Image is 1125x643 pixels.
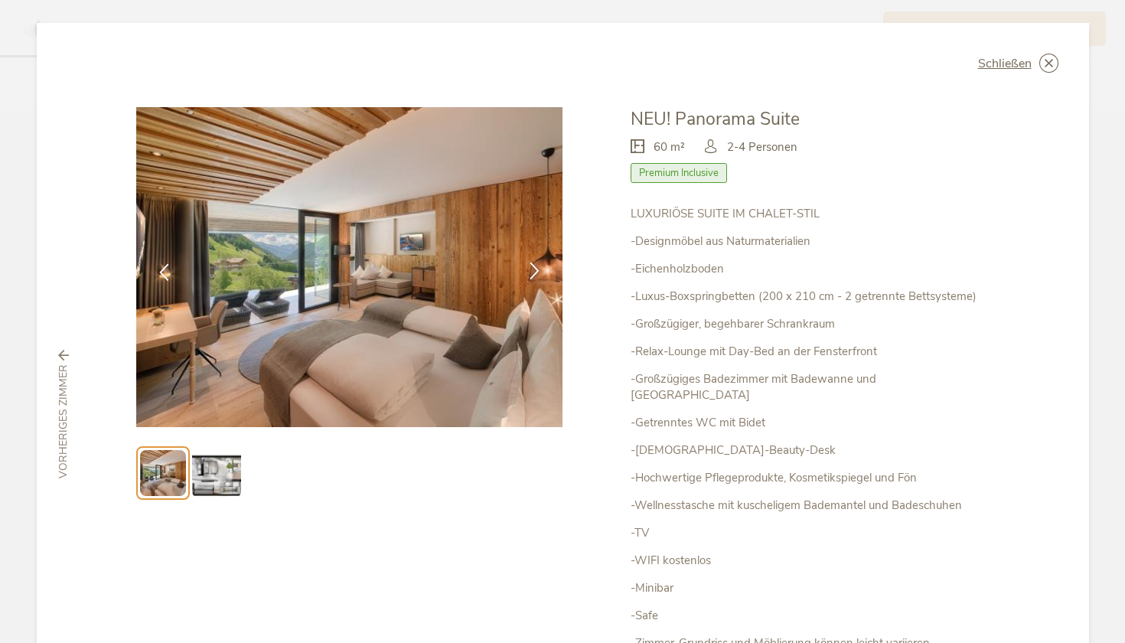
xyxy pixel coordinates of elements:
[631,261,989,277] p: -Eichenholzboden
[136,107,563,427] img: NEU! Panorama Suite
[631,442,989,459] p: -[DEMOGRAPHIC_DATA]-Beauty-Desk
[631,163,727,183] span: Premium Inclusive
[631,233,989,250] p: -Designmöbel aus Naturmaterialien
[654,139,685,155] span: 60 m²
[631,415,989,431] p: -Getrenntes WC mit Bidet
[631,344,989,360] p: -Relax-Lounge mit Day-Bed an der Fensterfront
[727,139,797,155] span: 2-4 Personen
[631,316,989,332] p: -Großzügiger, begehbarer Schrankraum
[631,107,800,131] span: NEU! Panorama Suite
[192,449,241,498] img: Preview
[631,525,989,541] p: -TV
[631,580,989,596] p: -Minibar
[56,364,71,478] span: vorheriges Zimmer
[631,470,989,486] p: -Hochwertige Pflegeprodukte, Kosmetikspiegel und Fön
[631,206,989,222] p: LUXURIÖSE SUITE IM CHALET-STIL
[631,553,989,569] p: -WIFI kostenlos
[631,289,989,305] p: -Luxus-Boxspringbetten (200 x 210 cm - 2 getrennte Bettsysteme)
[631,371,989,403] p: -Großzügiges Badezimmer mit Badewanne und [GEOGRAPHIC_DATA]
[140,450,186,496] img: Preview
[631,608,989,624] p: -Safe
[631,498,989,514] p: -Wellnesstasche mit kuscheligem Bademantel und Badeschuhen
